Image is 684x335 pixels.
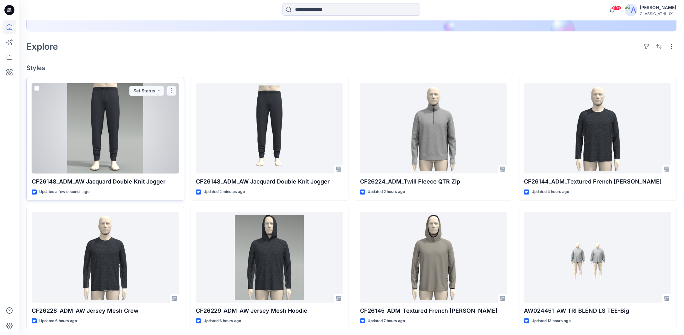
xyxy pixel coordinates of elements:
div: CLASSIC_ATHLUX [640,11,676,16]
a: AW024451_AW TRI BLEND LS TEE-Big [524,212,671,303]
p: AW024451_AW TRI BLEND LS TEE-Big [524,306,671,315]
p: CF26148_ADM_AW Jacquard Double Knit Jogger [196,177,343,186]
p: Updated 6 hours ago [203,318,241,324]
p: CF26144_ADM_Textured French [PERSON_NAME] [524,177,671,186]
h4: Styles [26,64,676,72]
p: Updated 6 hours ago [39,318,77,324]
p: CF26224_ADM_Twill Fleece QTR Zip [360,177,507,186]
img: avatar [625,4,637,16]
a: CF26229_ADM_AW Jersey Mesh Hoodie [196,212,343,303]
p: Updated 4 hours ago [531,189,569,195]
p: Updated a few seconds ago [39,189,89,195]
a: CF26145_ADM_Textured French Terry PO Hoodie [360,212,507,303]
p: CF26145_ADM_Textured French [PERSON_NAME] [360,306,507,315]
p: Updated 13 hours ago [531,318,571,324]
p: Updated 2 hours ago [368,189,405,195]
a: CF26148_ADM_AW Jacquard Double Knit Jogger [32,83,179,174]
a: CF26224_ADM_Twill Fleece QTR Zip [360,83,507,174]
div: [PERSON_NAME] [640,4,676,11]
span: 99+ [612,5,621,10]
a: CF26148_ADM_AW Jacquard Double Knit Jogger [196,83,343,174]
p: CF26228_ADM_AW Jersey Mesh Crew [32,306,179,315]
p: Updated 7 hours ago [368,318,405,324]
h2: Explore [26,41,58,52]
a: CF26144_ADM_Textured French Terry Crew [524,83,671,174]
p: CF26229_ADM_AW Jersey Mesh Hoodie [196,306,343,315]
p: Updated 2 minutes ago [203,189,245,195]
p: CF26148_ADM_AW Jacquard Double Knit Jogger [32,177,179,186]
a: CF26228_ADM_AW Jersey Mesh Crew [32,212,179,303]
